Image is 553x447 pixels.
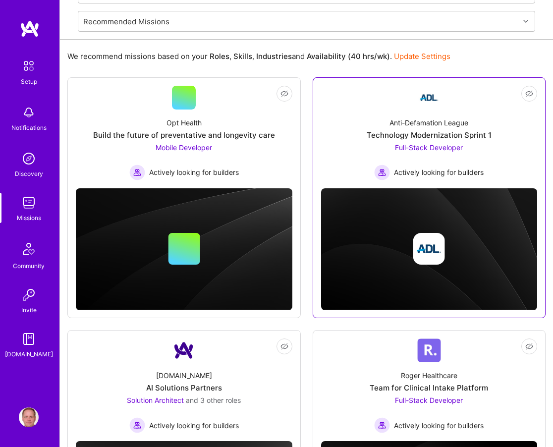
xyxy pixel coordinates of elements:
[17,237,41,261] img: Community
[389,117,468,128] div: Anti-Defamation League
[321,338,538,433] a: Company LogoRoger HealthcareTeam for Clinical Intake PlatformFull-Stack Developer Actively lookin...
[172,338,196,362] img: Company Logo
[395,143,463,152] span: Full-Stack Developer
[21,305,37,315] div: Invite
[18,56,39,76] img: setup
[394,167,484,177] span: Actively looking for builders
[156,370,212,381] div: [DOMAIN_NAME]
[370,383,488,393] div: Team for Clinical Intake Platform
[417,86,441,110] img: Company Logo
[76,188,292,311] img: cover
[394,52,450,61] a: Update Settings
[13,261,45,271] div: Community
[307,52,390,61] b: Availability (40 hrs/wk)
[523,19,528,24] i: icon Chevron
[76,338,292,433] a: Company Logo[DOMAIN_NAME]AI Solutions PartnersSolution Architect and 3 other rolesActively lookin...
[374,417,390,433] img: Actively looking for builders
[76,86,292,180] a: Opt HealthBuild the future of preventative and longevity careMobile Developer Actively looking fo...
[256,52,292,61] b: Industries
[93,130,275,140] div: Build the future of preventative and longevity care
[19,193,39,213] img: teamwork
[129,165,145,180] img: Actively looking for builders
[11,122,47,133] div: Notifications
[149,167,239,177] span: Actively looking for builders
[525,90,533,98] i: icon EyeClosed
[166,117,202,128] div: Opt Health
[149,420,239,431] span: Actively looking for builders
[156,143,212,152] span: Mobile Developer
[401,370,457,381] div: Roger Healthcare
[127,396,184,404] span: Solution Architect
[19,407,39,427] img: User Avatar
[233,52,252,61] b: Skills
[417,338,441,362] img: Company Logo
[5,349,53,359] div: [DOMAIN_NAME]
[525,342,533,350] i: icon EyeClosed
[280,90,288,98] i: icon EyeClosed
[280,342,288,350] i: icon EyeClosed
[21,76,37,87] div: Setup
[15,168,43,179] div: Discovery
[394,420,484,431] span: Actively looking for builders
[20,20,40,38] img: logo
[19,285,39,305] img: Invite
[146,383,222,393] div: AI Solutions Partners
[413,233,445,265] img: Company logo
[321,188,538,311] img: cover
[19,103,39,122] img: bell
[17,213,41,223] div: Missions
[374,165,390,180] img: Actively looking for builders
[19,329,39,349] img: guide book
[19,149,39,168] img: discovery
[83,16,169,26] div: Recommended Missions
[321,86,538,180] a: Company LogoAnti-Defamation LeagueTechnology Modernization Sprint 1Full-Stack Developer Actively ...
[367,130,492,140] div: Technology Modernization Sprint 1
[129,417,145,433] img: Actively looking for builders
[186,396,241,404] span: and 3 other roles
[210,52,229,61] b: Roles
[16,407,41,427] a: User Avatar
[395,396,463,404] span: Full-Stack Developer
[67,51,450,61] p: We recommend missions based on your , , and .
